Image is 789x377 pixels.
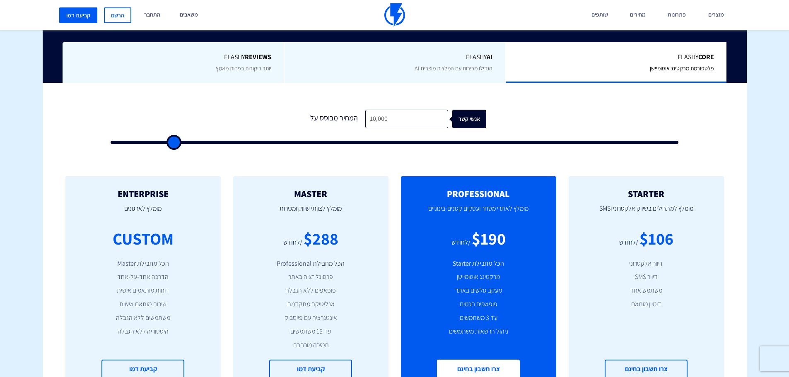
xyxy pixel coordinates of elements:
[581,272,712,282] li: דיוור SMS
[472,227,506,250] div: $190
[245,53,271,61] b: REVIEWS
[451,238,471,247] div: /לחודש
[413,327,544,336] li: ניהול הרשאות משתמשים
[413,259,544,269] li: הכל מחבילת Starter
[413,272,544,282] li: מרקטינג אוטומיישן
[78,259,208,269] li: הכל מחבילת Master
[413,300,544,309] li: פופאפים חכמים
[78,189,208,199] h2: ENTERPRISE
[619,238,638,247] div: /לחודש
[78,327,208,336] li: היסטוריה ללא הגבלה
[78,313,208,323] li: משתמשים ללא הגבלה
[59,7,97,23] a: קביעת דמו
[246,341,376,350] li: תמיכה מורחבת
[487,53,492,61] b: AI
[415,65,492,72] span: הגדילו מכירות עם המלצות מוצרים AI
[246,199,376,227] p: מומלץ לצוותי שיווק ומכירות
[639,227,673,250] div: $106
[78,300,208,309] li: שירות מותאם אישית
[246,300,376,309] li: אנליטיקה מתקדמת
[78,272,208,282] li: הדרכה אחד-על-אחד
[581,259,712,269] li: דיוור אלקטרוני
[246,259,376,269] li: הכל מחבילת Professional
[413,189,544,199] h2: PROFESSIONAL
[581,286,712,295] li: משתמש אחד
[246,327,376,336] li: עד 15 משתמשים
[413,286,544,295] li: מעקב גולשים באתר
[246,286,376,295] li: פופאפים ללא הגבלה
[283,238,302,247] div: /לחודש
[78,286,208,295] li: דוחות מותאמים אישית
[104,7,131,23] a: הרשם
[581,189,712,199] h2: STARTER
[113,227,174,250] div: CUSTOM
[246,189,376,199] h2: MASTER
[216,65,271,72] span: יותר ביקורות בפחות מאמץ
[698,53,714,61] b: Core
[78,199,208,227] p: מומלץ לארגונים
[457,110,491,128] div: אנשי קשר
[304,227,338,250] div: $288
[650,65,714,72] span: פלטפורמת מרקטינג אוטומיישן
[518,53,714,62] span: Flashy
[413,313,544,323] li: עד 3 משתמשים
[246,313,376,323] li: אינטגרציה עם פייסבוק
[246,272,376,282] li: פרסונליזציה באתר
[581,300,712,309] li: דומיין מותאם
[413,199,544,227] p: מומלץ לאתרי מסחר ועסקים קטנים-בינוניים
[303,110,365,128] div: המחיר מבוסס על
[75,53,271,62] span: Flashy
[297,53,493,62] span: Flashy
[581,199,712,227] p: מומלץ למתחילים בשיווק אלקטרוני וSMS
